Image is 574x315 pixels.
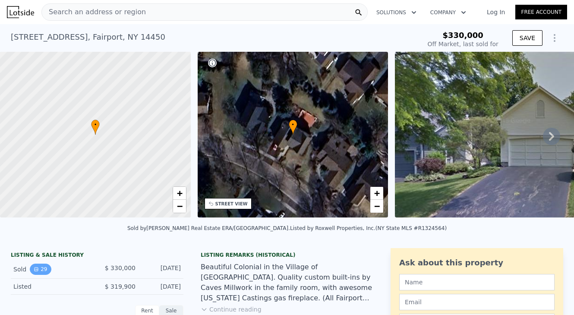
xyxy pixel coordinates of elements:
[423,5,473,20] button: Company
[289,120,297,135] div: •
[91,120,100,135] div: •
[546,29,563,47] button: Show Options
[215,201,248,207] div: STREET VIEW
[30,264,51,275] button: View historical data
[369,5,423,20] button: Solutions
[91,121,100,129] span: •
[399,274,555,290] input: Name
[512,30,542,46] button: SAVE
[142,282,181,291] div: [DATE]
[13,264,90,275] div: Sold
[11,252,183,260] div: LISTING & SALE HISTORY
[173,200,186,213] a: Zoom out
[515,5,567,19] a: Free Account
[428,40,498,48] div: Off Market, last sold for
[370,187,383,200] a: Zoom in
[374,188,380,198] span: +
[201,262,373,303] div: Beautiful Colonial in the Village of [GEOGRAPHIC_DATA]. Quality custom built-ins by Caves Millwor...
[105,283,136,290] span: $ 319,900
[374,201,380,211] span: −
[290,225,447,231] div: Listed by Roxwell Properties, Inc. (NY State MLS #R1324564)
[142,264,181,275] div: [DATE]
[13,282,90,291] div: Listed
[177,188,182,198] span: +
[105,265,136,271] span: $ 330,000
[201,305,262,314] button: Continue reading
[399,294,555,310] input: Email
[370,200,383,213] a: Zoom out
[177,201,182,211] span: −
[127,225,290,231] div: Sold by [PERSON_NAME] Real Estate ERA/[GEOGRAPHIC_DATA] .
[476,8,515,16] a: Log In
[201,252,373,258] div: Listing Remarks (Historical)
[11,31,165,43] div: [STREET_ADDRESS] , Fairport , NY 14450
[442,31,483,40] span: $330,000
[42,7,146,17] span: Search an address or region
[7,6,34,18] img: Lotside
[289,121,297,129] span: •
[173,187,186,200] a: Zoom in
[399,257,555,269] div: Ask about this property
